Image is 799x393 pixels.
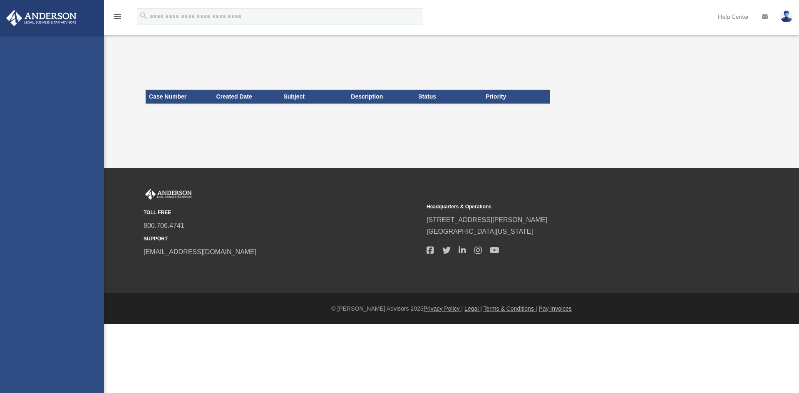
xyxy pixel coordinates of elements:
th: Subject [280,90,347,104]
a: Terms & Conditions | [484,305,537,312]
a: Legal | [464,305,482,312]
small: Headquarters & Operations [427,203,704,211]
a: [GEOGRAPHIC_DATA][US_STATE] [427,228,533,235]
small: SUPPORT [144,235,421,243]
th: Description [347,90,415,104]
i: menu [112,12,122,22]
a: Pay Invoices [538,305,571,312]
i: search [139,11,148,20]
a: Privacy Policy | [424,305,463,312]
a: 800.706.4741 [144,222,184,229]
img: Anderson Advisors Platinum Portal [144,189,194,200]
th: Created Date [213,90,280,104]
small: TOLL FREE [144,208,421,217]
a: [EMAIL_ADDRESS][DOMAIN_NAME] [144,248,256,255]
a: menu [112,15,122,22]
div: © [PERSON_NAME] Advisors 2025 [104,304,799,314]
img: User Pic [780,10,793,22]
th: Status [415,90,482,104]
a: [STREET_ADDRESS][PERSON_NAME] [427,216,547,223]
th: Priority [482,90,550,104]
img: Anderson Advisors Platinum Portal [4,10,79,26]
th: Case Number [146,90,213,104]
